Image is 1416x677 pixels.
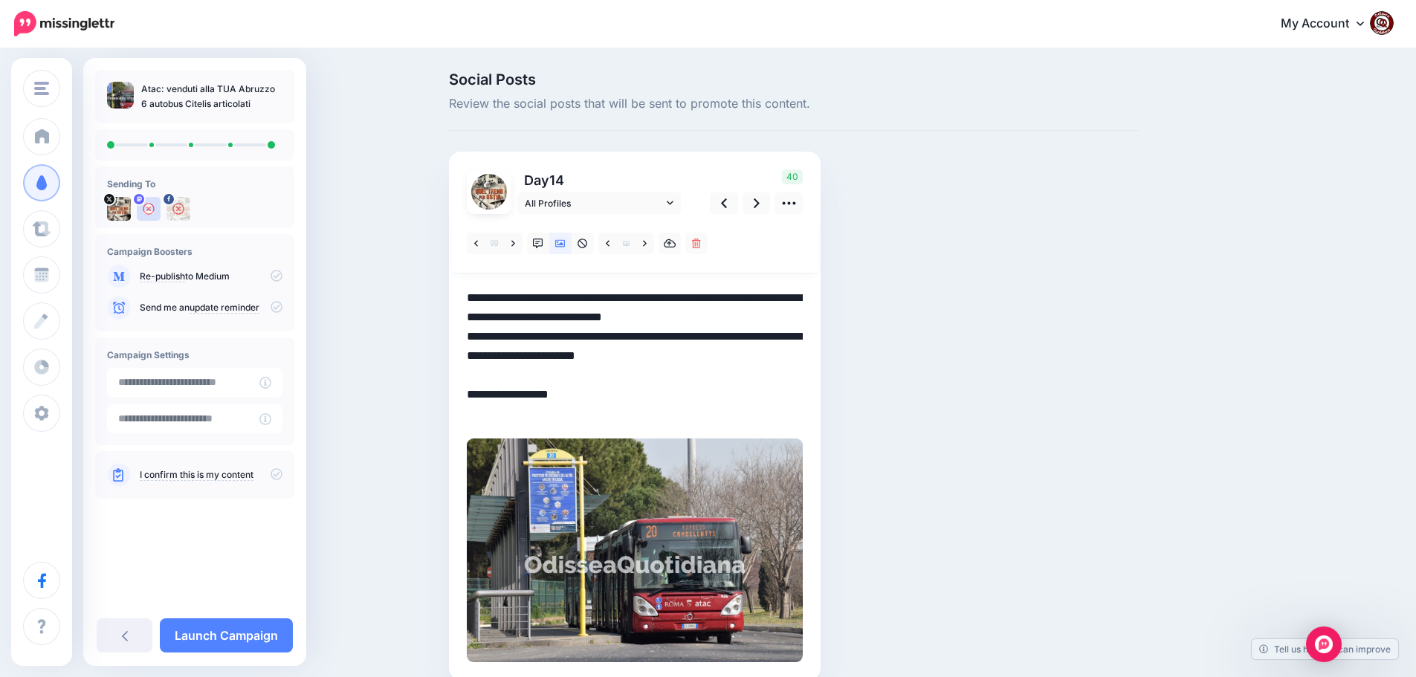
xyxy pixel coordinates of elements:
[549,172,564,188] span: 14
[34,82,49,95] img: menu.png
[525,195,663,211] span: All Profiles
[517,169,683,191] p: Day
[471,174,507,210] img: uTTNWBrh-84924.jpeg
[141,82,282,111] p: Atac: venduti alla TUA Abruzzo 6 autobus Citelis articolati
[1306,626,1342,662] div: Open Intercom Messenger
[190,302,259,314] a: update reminder
[137,197,161,221] img: user_default_image.png
[140,301,282,314] p: Send me an
[517,192,681,214] a: All Profiles
[107,197,131,221] img: uTTNWBrh-84924.jpeg
[14,11,114,36] img: Missinglettr
[140,469,253,481] a: I confirm this is my content
[1266,6,1394,42] a: My Account
[107,349,282,360] h4: Campaign Settings
[107,246,282,257] h4: Campaign Boosters
[782,169,803,184] span: 40
[1252,639,1398,659] a: Tell us how we can improve
[140,271,185,282] a: Re-publish
[449,94,1139,114] span: Review the social posts that will be sent to promote this content.
[107,82,134,108] img: b9eb5d484ffc29995b5f2aef198e2a8f_thumb.jpg
[140,270,282,283] p: to Medium
[467,438,803,662] img: 8504ab586bb168f8e3a23ca5ccb7276b.jpg
[167,197,190,221] img: 463453305_2684324355074873_6393692129472495966_n-bsa154739.jpg
[107,178,282,190] h4: Sending To
[449,72,1139,87] span: Social Posts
